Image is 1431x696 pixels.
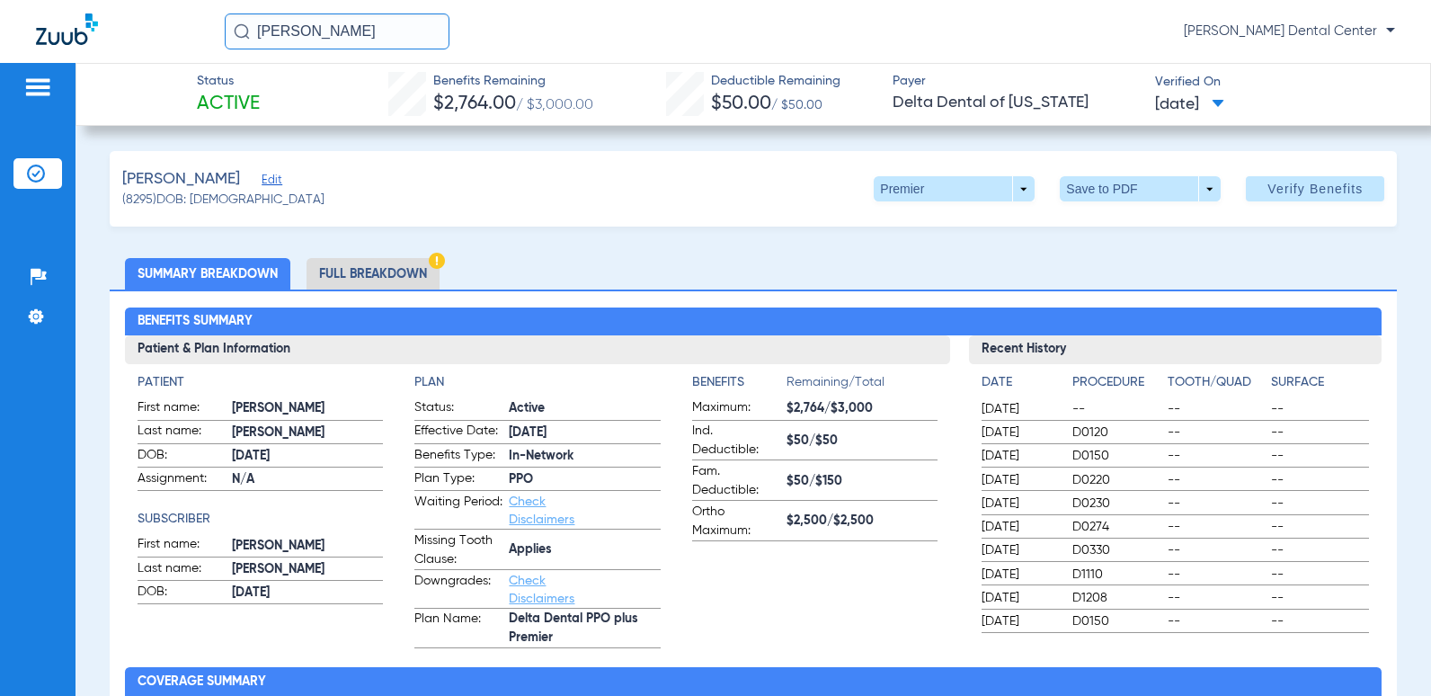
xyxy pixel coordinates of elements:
[414,398,502,420] span: Status:
[1271,495,1369,513] span: --
[982,400,1057,418] span: [DATE]
[982,541,1057,559] span: [DATE]
[692,373,787,392] h4: Benefits
[509,575,574,605] a: Check Disclaimers
[414,531,502,569] span: Missing Tooth Clause:
[232,399,383,418] span: [PERSON_NAME]
[307,258,440,290] li: Full Breakdown
[982,612,1057,630] span: [DATE]
[138,510,383,529] h4: Subscriber
[433,94,516,113] span: $2,764.00
[982,424,1057,442] span: [DATE]
[1072,518,1161,536] span: D0274
[1072,424,1161,442] span: D0120
[36,13,98,45] img: Zuub Logo
[509,540,660,559] span: Applies
[125,258,290,290] li: Summary Breakdown
[1246,176,1384,201] button: Verify Benefits
[433,72,593,91] span: Benefits Remaining
[232,424,383,442] span: [PERSON_NAME]
[771,99,822,112] span: / $50.00
[1168,612,1266,630] span: --
[893,72,1140,91] span: Payer
[1271,612,1369,630] span: --
[125,308,1382,336] h2: Benefits Summary
[982,447,1057,465] span: [DATE]
[1072,373,1161,392] h4: Procedure
[232,584,383,602] span: [DATE]
[1267,182,1363,196] span: Verify Benefits
[414,572,502,608] span: Downgrades:
[1271,447,1369,465] span: --
[138,373,383,392] h4: Patient
[414,469,502,491] span: Plan Type:
[414,493,502,529] span: Waiting Period:
[1271,541,1369,559] span: --
[138,583,226,604] span: DOB:
[692,398,780,420] span: Maximum:
[982,566,1057,584] span: [DATE]
[138,469,226,491] span: Assignment:
[1072,373,1161,398] app-breakdown-title: Procedure
[125,335,950,364] h3: Patient & Plan Information
[1168,518,1266,536] span: --
[692,422,780,460] span: Ind. Deductible:
[787,432,938,451] span: $50/$50
[232,537,383,556] span: [PERSON_NAME]
[982,471,1057,489] span: [DATE]
[414,373,660,392] h4: Plan
[232,470,383,489] span: N/A
[787,373,938,398] span: Remaining/Total
[509,495,574,526] a: Check Disclaimers
[1072,589,1161,607] span: D1208
[1155,73,1402,92] span: Verified On
[509,610,660,647] span: Delta Dental PPO plus Premier
[125,667,1382,696] h2: Coverage Summary
[414,446,502,468] span: Benefits Type:
[138,422,226,443] span: Last name:
[197,72,260,91] span: Status
[787,512,938,531] span: $2,500/$2,500
[414,610,502,647] span: Plan Name:
[232,447,383,466] span: [DATE]
[197,92,260,117] span: Active
[692,373,787,398] app-breakdown-title: Benefits
[1168,566,1266,584] span: --
[1072,541,1161,559] span: D0330
[969,335,1382,364] h3: Recent History
[1271,589,1369,607] span: --
[429,253,445,269] img: Hazard
[711,72,840,91] span: Deductible Remaining
[1271,471,1369,489] span: --
[1168,471,1266,489] span: --
[692,503,780,540] span: Ortho Maximum:
[1168,495,1266,513] span: --
[1168,373,1266,392] h4: Tooth/Quad
[509,470,660,489] span: PPO
[1168,424,1266,442] span: --
[122,168,240,191] span: [PERSON_NAME]
[982,495,1057,513] span: [DATE]
[1072,447,1161,465] span: D0150
[1072,400,1161,418] span: --
[982,373,1057,392] h4: Date
[982,518,1057,536] span: [DATE]
[1184,22,1395,40] span: [PERSON_NAME] Dental Center
[1271,373,1369,398] app-breakdown-title: Surface
[787,472,938,491] span: $50/$150
[1271,424,1369,442] span: --
[509,424,660,442] span: [DATE]
[874,176,1035,201] button: Premier
[1271,373,1369,392] h4: Surface
[138,535,226,557] span: First name:
[893,92,1140,114] span: Delta Dental of [US_STATE]
[262,174,278,191] span: Edit
[225,13,449,49] input: Search for patients
[138,559,226,581] span: Last name:
[509,447,660,466] span: In-Network
[1271,400,1369,418] span: --
[982,373,1057,398] app-breakdown-title: Date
